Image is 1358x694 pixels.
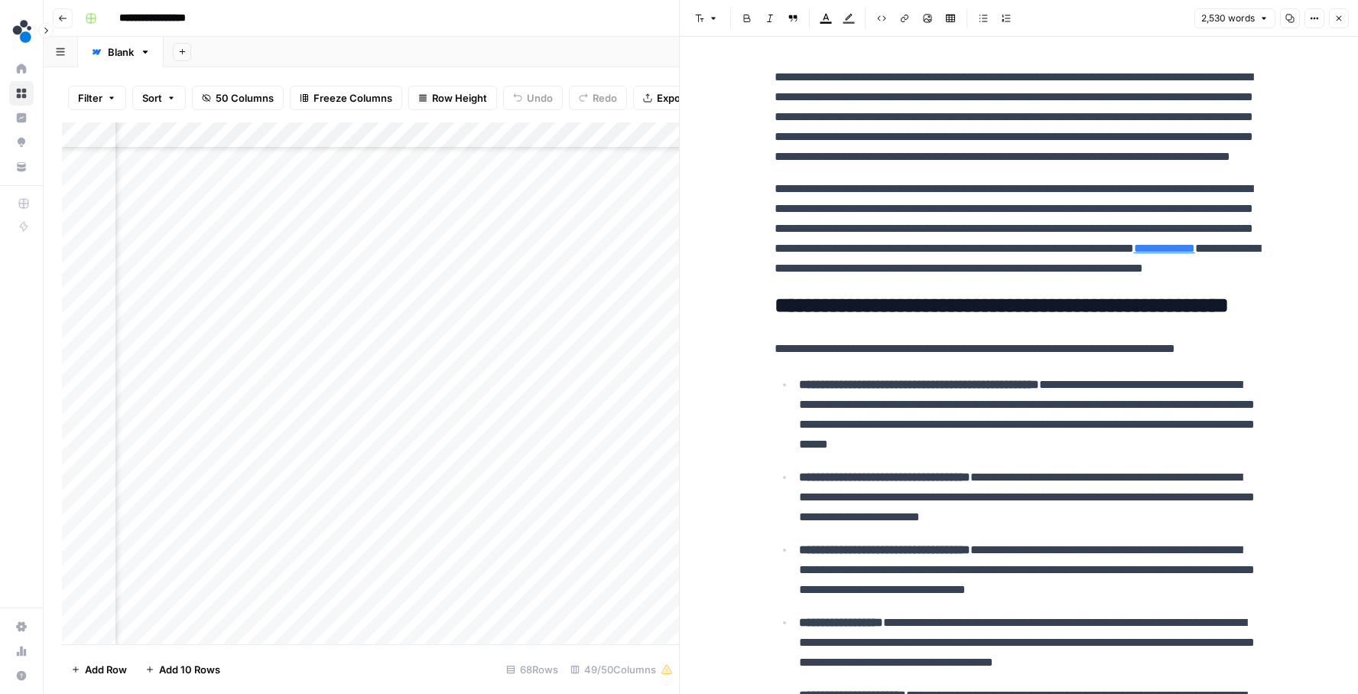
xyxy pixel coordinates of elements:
[9,155,34,179] a: Your Data
[159,662,220,677] span: Add 10 Rows
[633,86,721,110] button: Export CSV
[503,86,563,110] button: Undo
[9,106,34,130] a: Insights
[593,90,617,106] span: Redo
[9,663,34,688] button: Help + Support
[136,657,229,682] button: Add 10 Rows
[9,639,34,663] a: Usage
[78,37,164,67] a: Blank
[9,614,34,639] a: Settings
[9,81,34,106] a: Browse
[1201,11,1255,25] span: 2,530 words
[85,662,127,677] span: Add Row
[9,57,34,81] a: Home
[192,86,284,110] button: 50 Columns
[1194,8,1275,28] button: 2,530 words
[132,86,186,110] button: Sort
[9,18,37,45] img: spot.ai Logo
[408,86,497,110] button: Row Height
[108,44,134,60] div: Blank
[432,90,487,106] span: Row Height
[564,657,679,682] div: 49/50 Columns
[314,90,392,106] span: Freeze Columns
[500,657,564,682] div: 68 Rows
[527,90,553,106] span: Undo
[216,90,274,106] span: 50 Columns
[9,12,34,51] button: Workspace: spot.ai
[290,86,402,110] button: Freeze Columns
[657,90,711,106] span: Export CSV
[9,130,34,155] a: Opportunities
[78,90,102,106] span: Filter
[142,90,162,106] span: Sort
[68,86,126,110] button: Filter
[62,657,136,682] button: Add Row
[569,86,627,110] button: Redo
